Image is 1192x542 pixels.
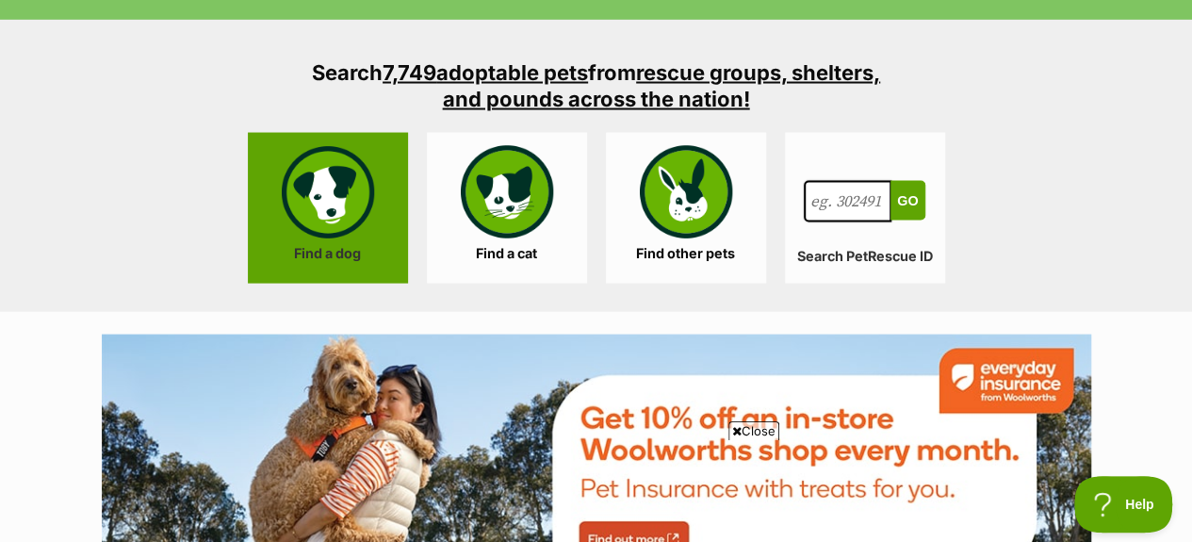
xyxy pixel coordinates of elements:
[383,60,436,85] span: 7,749
[443,60,881,111] a: rescue groups, shelters, and pounds across the nation!
[383,60,588,85] a: 7,749adoptable pets
[606,133,766,284] a: Find other pets
[804,181,892,222] input: eg. 302491
[295,59,898,112] h3: Search from
[1074,476,1173,533] iframe: Help Scout Beacon - Open
[785,249,945,265] label: Search PetRescue ID
[890,181,924,221] button: Go
[139,448,1053,533] iframe: Advertisement
[248,133,408,284] a: Find a dog
[427,133,587,284] a: Find a cat
[728,421,779,440] span: Close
